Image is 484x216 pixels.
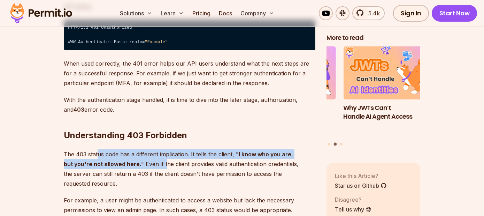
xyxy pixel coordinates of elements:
h3: Why JWTs Can’t Handle AI Agent Access [343,103,437,121]
button: Go to slide 1 [328,142,330,145]
button: Go to slide 3 [340,142,343,145]
h3: The Ultimate Guide to MCP Auth: Identity, Consent, and Agent Security [242,103,336,129]
img: Why JWTs Can’t Handle AI Agent Access [343,46,437,99]
img: Permit logo [7,1,75,25]
div: Posts [326,46,421,147]
p: Like this Article? [335,171,387,180]
a: Pricing [190,6,213,20]
span: 5.4k [364,9,380,17]
button: Company [238,6,277,20]
a: Docs [216,6,235,20]
li: 2 of 3 [343,46,437,138]
strong: 403 [74,106,84,113]
code: HTTP/1.1 401 Unauthorized ⁠ WWW-Authenticate: Basic realm= [64,20,315,51]
a: Tell us why [335,205,372,213]
p: The 403 status code has a different implication. It tells the client, " " Even if the client prov... [64,149,315,188]
h2: More to read [326,33,421,42]
button: Learn [158,6,187,20]
a: Star us on Github [335,181,387,189]
li: 1 of 3 [242,46,336,138]
p: With the authentication stage handled, it is time to dive into the later stage, authorization, an... [64,95,315,114]
a: Start Now [432,5,477,22]
button: Go to slide 2 [333,142,337,146]
a: Why JWTs Can’t Handle AI Agent AccessWhy JWTs Can’t Handle AI Agent Access [343,46,437,138]
p: For example, a user might be authenticated to access a website but lack the necessary permissions... [64,195,315,215]
p: When used correctly, the 401 error helps our API users understand what the next steps are for a s... [64,59,315,88]
span: "Example" [145,40,168,45]
button: Solutions [117,6,155,20]
h2: Understanding 403 Forbidden [64,102,315,141]
a: 5.4k [352,6,385,20]
p: Disagree? [335,195,372,203]
a: Sign In [393,5,429,22]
